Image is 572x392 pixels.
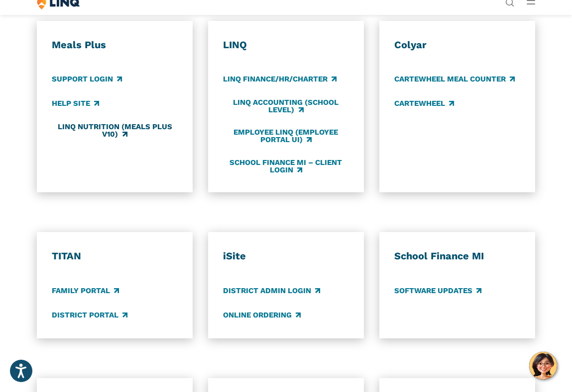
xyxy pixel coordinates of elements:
[223,158,349,174] a: School Finance MI – Client Login
[394,250,521,263] h3: School Finance MI
[394,74,515,85] a: CARTEWHEEL Meal Counter
[52,310,127,320] a: District Portal
[223,39,349,52] h3: LINQ
[223,250,349,263] h3: iSite
[394,285,481,296] a: Software Updates
[529,352,557,380] button: Hello, have a question? Let’s chat.
[52,39,178,52] h3: Meals Plus
[394,39,521,52] h3: Colyar
[52,74,122,85] a: Support Login
[52,250,178,263] h3: TITAN
[223,310,301,320] a: Online Ordering
[52,123,178,139] a: LINQ Nutrition (Meals Plus v10)
[52,285,119,296] a: Family Portal
[223,74,337,85] a: LINQ Finance/HR/Charter
[52,98,99,109] a: Help Site
[223,128,349,145] a: Employee LINQ (Employee Portal UI)
[223,285,320,296] a: District Admin Login
[394,98,454,109] a: CARTEWHEEL
[223,98,349,114] a: LINQ Accounting (school level)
